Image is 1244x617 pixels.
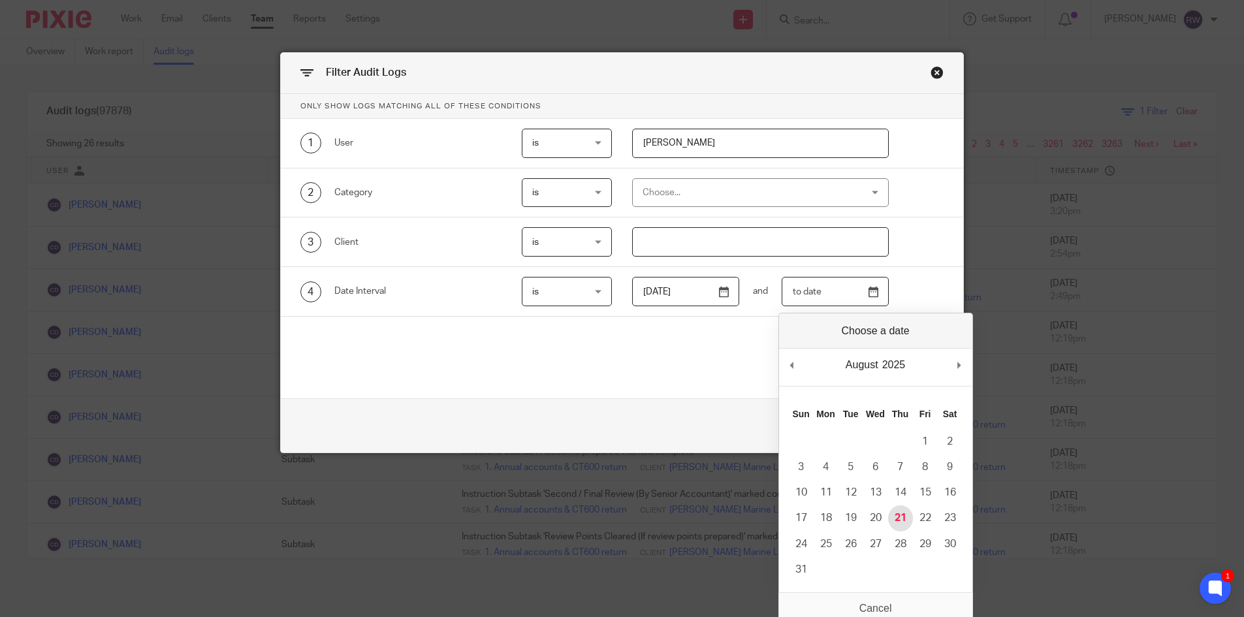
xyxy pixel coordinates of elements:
button: 7 [888,454,913,480]
button: 27 [863,531,888,557]
button: 9 [938,454,963,480]
button: 18 [814,505,838,531]
button: 19 [838,505,863,531]
button: 13 [863,480,888,505]
button: 30 [938,531,963,557]
button: 17 [789,505,814,531]
button: 8 [913,454,938,480]
div: Date Interval [334,285,502,298]
input: Use the arrow keys to pick a date [782,277,889,306]
div: Category [334,186,502,199]
abbr: Sunday [792,409,809,419]
button: 22 [913,505,938,531]
abbr: Thursday [892,409,908,419]
button: 1 [913,429,938,454]
button: 28 [888,531,913,557]
button: 23 [938,505,963,531]
button: 29 [913,531,938,557]
div: 1 [1221,569,1234,582]
div: August [844,355,880,375]
div: 1 [300,133,321,153]
p: Only show logs matching all of these conditions [281,94,964,119]
div: 4 [300,281,321,302]
button: 5 [838,454,863,480]
button: 6 [863,454,888,480]
abbr: Tuesday [843,409,859,419]
button: Previous Month [786,355,799,375]
button: 26 [838,531,863,557]
span: Filter Audit Logs [326,67,406,78]
button: 21 [888,505,913,531]
div: User [334,136,502,150]
abbr: Monday [816,409,835,419]
button: 4 [814,454,838,480]
span: is [532,238,539,247]
span: is [532,138,539,148]
span: is [532,287,539,296]
span: is [532,188,539,197]
button: 14 [888,480,913,505]
button: 2 [938,429,963,454]
button: 31 [789,557,814,582]
button: 24 [789,531,814,557]
div: Close this dialog window [931,66,944,79]
div: 2 [300,182,321,203]
div: Choose... [643,179,838,206]
div: 2025 [880,355,908,375]
button: 15 [913,480,938,505]
button: 12 [838,480,863,505]
abbr: Friday [919,409,931,419]
button: Next Month [953,355,966,375]
abbr: Saturday [943,409,957,419]
input: Use the arrow keys to pick a date [632,277,739,306]
button: 25 [814,531,838,557]
button: 10 [789,480,814,505]
button: 16 [938,480,963,505]
button: 20 [863,505,888,531]
abbr: Wednesday [866,409,885,419]
button: 11 [814,480,838,505]
div: 3 [300,232,321,253]
span: and [753,285,768,298]
button: 3 [789,454,814,480]
div: Client [334,236,502,249]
